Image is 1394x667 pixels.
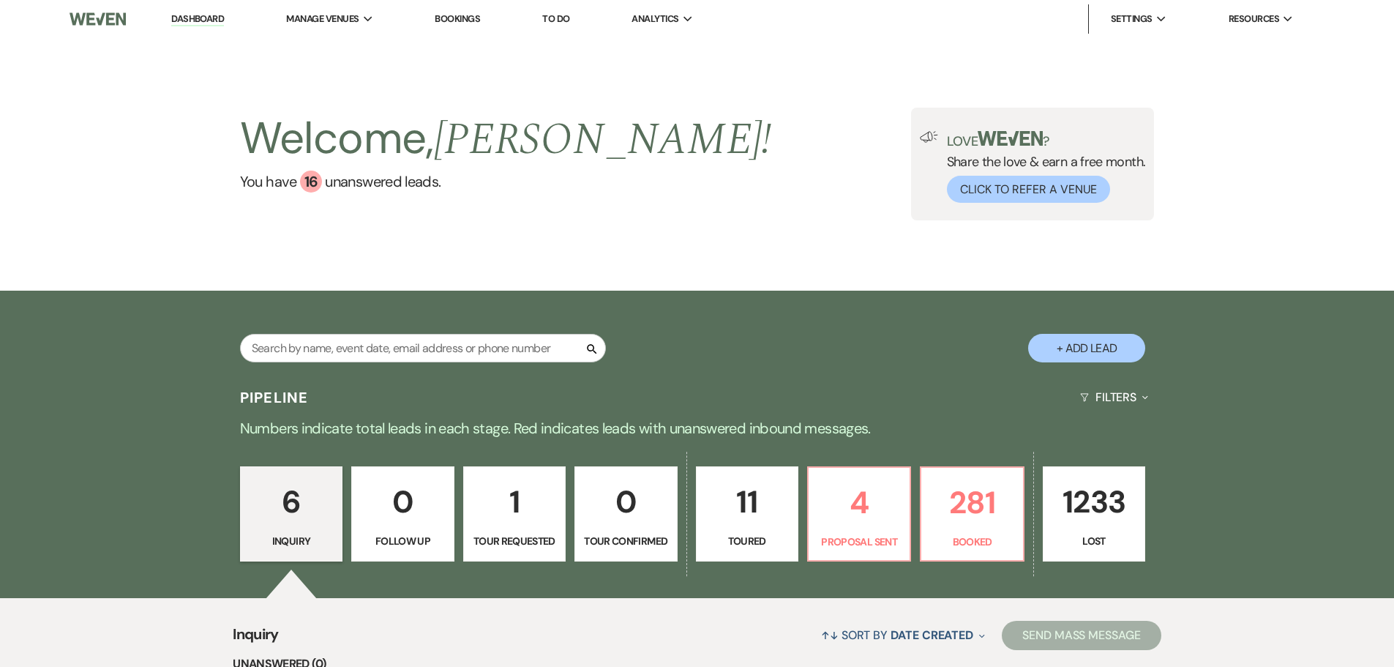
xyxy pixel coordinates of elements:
[240,108,772,171] h2: Welcome,
[171,12,224,26] a: Dashboard
[1052,477,1136,526] p: 1233
[574,466,677,562] a: 0Tour Confirmed
[351,466,454,562] a: 0Follow Up
[240,171,772,193] a: You have 16 unanswered leads.
[240,387,309,408] h3: Pipeline
[1229,12,1279,26] span: Resources
[250,533,333,549] p: Inquiry
[170,417,1224,440] p: Numbers indicate total leads in each stage. Red indicates leads with unanswered inbound messages.
[584,533,667,549] p: Tour Confirmed
[807,466,911,562] a: 4Proposal Sent
[930,478,1013,527] p: 281
[1043,466,1145,562] a: 1233Lost
[705,477,789,526] p: 11
[233,623,279,655] span: Inquiry
[705,533,789,549] p: Toured
[240,466,342,562] a: 6Inquiry
[978,131,1043,146] img: weven-logo-green.svg
[250,477,333,526] p: 6
[361,477,444,526] p: 0
[938,131,1146,203] div: Share the love & earn a free month.
[815,616,991,655] button: Sort By Date Created
[696,466,798,562] a: 11Toured
[1111,12,1153,26] span: Settings
[434,106,772,174] span: [PERSON_NAME] !
[1074,378,1154,417] button: Filters
[920,466,1024,562] a: 281Booked
[435,12,480,25] a: Bookings
[817,534,901,550] p: Proposal Sent
[300,171,322,193] div: 16
[891,627,973,643] span: Date Created
[361,533,444,549] p: Follow Up
[70,4,125,34] img: Weven Logo
[1052,533,1136,549] p: Lost
[240,334,606,362] input: Search by name, event date, email address or phone number
[473,533,556,549] p: Tour Requested
[286,12,359,26] span: Manage Venues
[817,478,901,527] p: 4
[920,131,938,143] img: loud-speaker-illustration.svg
[632,12,678,26] span: Analytics
[930,534,1013,550] p: Booked
[473,477,556,526] p: 1
[947,131,1146,148] p: Love ?
[463,466,566,562] a: 1Tour Requested
[1002,621,1161,650] button: Send Mass Message
[584,477,667,526] p: 0
[821,627,839,643] span: ↑↓
[542,12,569,25] a: To Do
[947,176,1110,203] button: Click to Refer a Venue
[1028,334,1145,362] button: + Add Lead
